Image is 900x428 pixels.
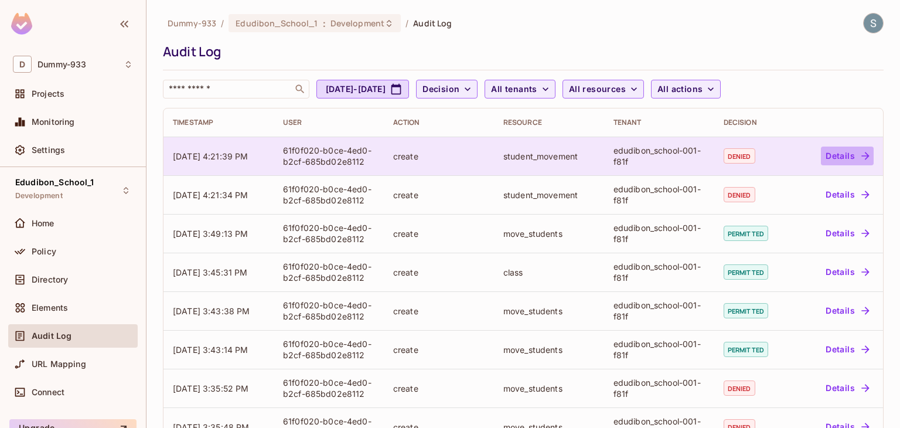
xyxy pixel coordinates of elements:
button: Details [821,185,874,204]
button: All actions [651,80,721,98]
div: edudibon_school-001-f81f [613,377,705,399]
div: move_students [503,383,595,394]
span: [DATE] 3:43:14 PM [173,345,248,355]
div: 61f0f020-b0ce-4ed0-b2cf-685bd02e8112 [283,261,374,283]
div: 61f0f020-b0ce-4ed0-b2cf-685bd02e8112 [283,222,374,244]
span: [DATE] 3:49:13 PM [173,229,248,239]
span: [DATE] 4:21:34 PM [173,190,248,200]
div: Tenant [613,118,705,127]
span: denied [724,148,755,164]
span: Projects [32,89,64,98]
img: Saba Riyaz [864,13,883,33]
span: [DATE] 3:45:31 PM [173,267,248,277]
button: All resources [562,80,644,98]
span: Workspace: Dummy-933 [37,60,86,69]
li: / [405,18,408,29]
button: Decision [416,80,478,98]
span: Directory [32,275,68,284]
button: Details [821,301,874,320]
img: SReyMgAAAABJRU5ErkJggg== [11,13,32,35]
div: create [393,267,485,278]
div: edudibon_school-001-f81f [613,222,705,244]
button: Details [821,340,874,359]
button: Details [821,379,874,398]
div: create [393,189,485,201]
span: Audit Log [32,331,71,341]
div: edudibon_school-001-f81f [613,338,705,361]
div: student_movement [503,189,595,201]
div: student_movement [503,151,595,162]
li: / [221,18,224,29]
div: edudibon_school-001-f81f [613,145,705,167]
div: 61f0f020-b0ce-4ed0-b2cf-685bd02e8112 [283,377,374,399]
div: Action [393,118,485,127]
span: URL Mapping [32,359,86,369]
span: D [13,56,32,73]
div: Decision [724,118,785,127]
div: 61f0f020-b0ce-4ed0-b2cf-685bd02e8112 [283,338,374,361]
span: Decision [422,82,459,97]
span: Audit Log [413,18,452,29]
span: All actions [657,82,703,97]
div: edudibon_school-001-f81f [613,184,705,206]
span: : [322,19,326,28]
div: move_students [503,305,595,317]
span: Edudibon_School_1 [236,18,318,29]
span: permitted [724,303,768,318]
div: create [393,151,485,162]
span: Monitoring [32,117,75,127]
span: Edudibon_School_1 [15,178,94,187]
span: [DATE] 3:43:38 PM [173,306,250,316]
button: [DATE]-[DATE] [316,80,409,98]
span: All resources [569,82,626,97]
span: the active workspace [168,18,216,29]
div: Resource [503,118,595,127]
span: [DATE] 3:35:52 PM [173,383,249,393]
span: permitted [724,226,768,241]
span: Home [32,219,54,228]
div: move_students [503,228,595,239]
span: Elements [32,303,68,312]
div: create [393,228,485,239]
div: edudibon_school-001-f81f [613,261,705,283]
span: denied [724,381,755,396]
div: create [393,344,485,355]
div: Timestamp [173,118,264,127]
span: permitted [724,264,768,280]
div: User [283,118,374,127]
span: Settings [32,145,65,155]
div: 61f0f020-b0ce-4ed0-b2cf-685bd02e8112 [283,145,374,167]
div: 61f0f020-b0ce-4ed0-b2cf-685bd02e8112 [283,300,374,322]
span: All tenants [491,82,537,97]
div: edudibon_school-001-f81f [613,300,705,322]
div: create [393,383,485,394]
span: Connect [32,388,64,397]
span: [DATE] 4:21:39 PM [173,151,248,161]
button: Details [821,147,874,165]
div: class [503,267,595,278]
span: permitted [724,342,768,357]
button: All tenants [485,80,555,98]
button: Details [821,224,874,243]
span: denied [724,187,755,202]
div: Audit Log [163,43,878,60]
span: Development [15,191,63,201]
span: Development [330,18,384,29]
span: Policy [32,247,56,256]
button: Details [821,263,874,281]
div: move_students [503,344,595,355]
div: create [393,305,485,317]
div: 61f0f020-b0ce-4ed0-b2cf-685bd02e8112 [283,184,374,206]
